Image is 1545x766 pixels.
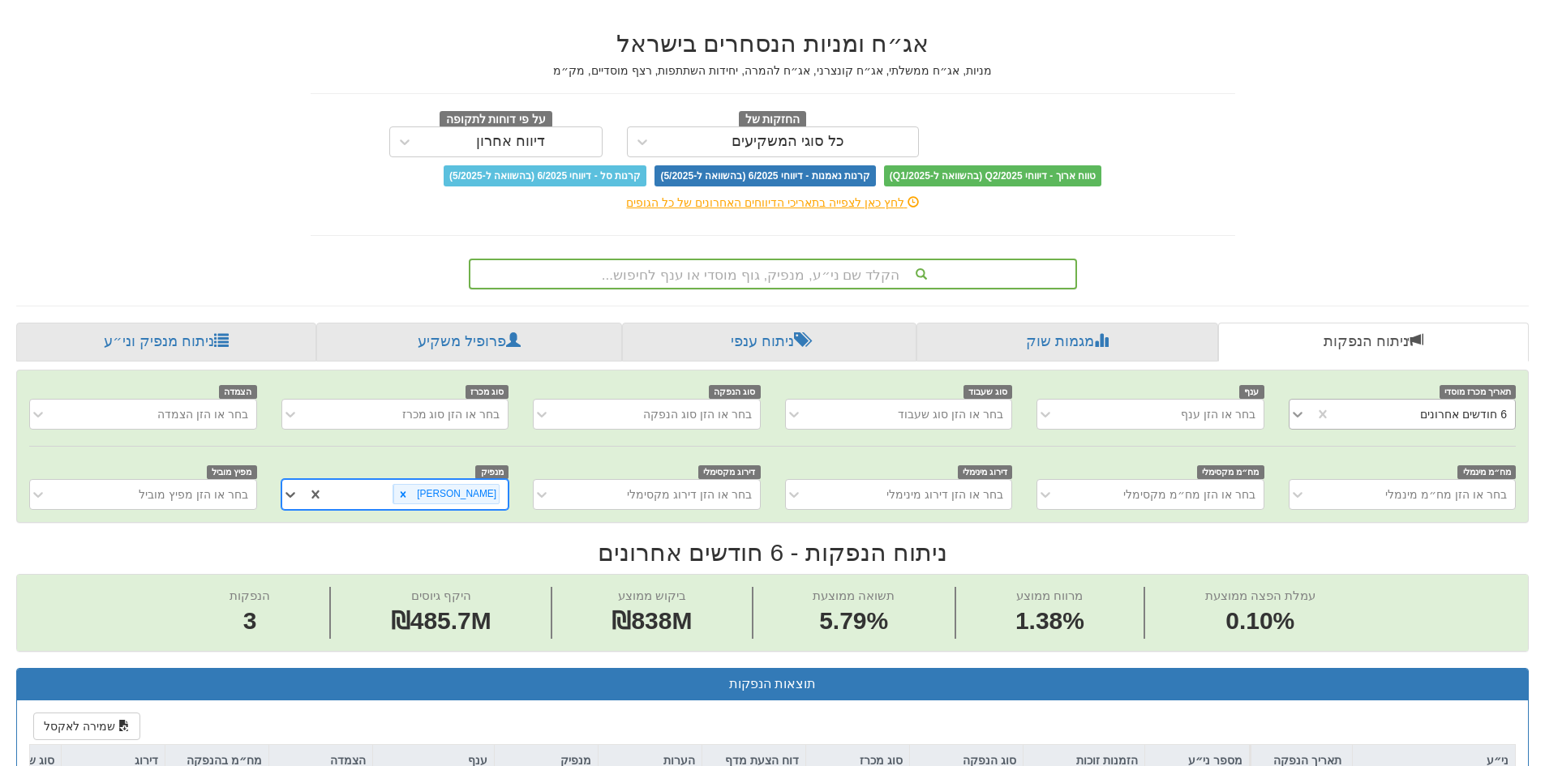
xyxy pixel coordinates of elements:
[627,486,752,503] div: בחר או הזן דירוג מקסימלי
[440,111,552,129] span: על פי דוחות לתקופה
[298,195,1247,211] div: לחץ כאן לצפייה בתאריכי הדיווחים האחרונים של כל הגופים
[654,165,875,186] span: קרנות נאמנות - דיווחי 6/2025 (בהשוואה ל-5/2025)
[916,323,1217,362] a: מגמות שוק
[1385,486,1507,503] div: בחר או הזן מח״מ מינמלי
[622,323,916,362] a: ניתוח ענפי
[29,677,1516,691] h3: תוצאות הנפקות
[813,588,895,602] span: תשואה ממוצעת
[316,323,621,362] a: פרופיל משקיע
[1440,385,1516,399] span: תאריך מכרז מוסדי
[618,588,686,602] span: ביקוש ממוצע
[311,65,1235,77] h5: מניות, אג״ח ממשלתי, אג״ח קונצרני, אג״ח להמרה, יחידות השתתפות, רצף מוסדיים, מק״מ
[698,465,761,479] span: דירוג מקסימלי
[230,588,270,602] span: הנפקות
[411,588,471,602] span: היקף גיוסים
[813,604,895,639] span: 5.79%
[612,607,692,634] span: ₪838M
[886,486,1003,503] div: בחר או הזן דירוג מינימלי
[739,111,807,129] span: החזקות של
[157,406,248,422] div: בחר או הזן הצמדה
[33,713,140,740] button: שמירה לאקסל
[1420,406,1507,422] div: 6 חודשים אחרונים
[476,134,545,150] div: דיווח אחרון
[884,165,1101,186] span: טווח ארוך - דיווחי Q2/2025 (בהשוואה ל-Q1/2025)
[963,385,1013,399] span: סוג שעבוד
[207,465,257,479] span: מפיץ מוביל
[1016,588,1083,602] span: מרווח ממוצע
[402,406,500,422] div: בחר או הזן סוג מכרז
[643,406,752,422] div: בחר או הזן סוג הנפקה
[219,385,257,399] span: הצמדה
[391,607,491,634] span: ₪485.7M
[1123,486,1255,503] div: בחר או הזן מח״מ מקסימלי
[898,406,1003,422] div: בחר או הזן סוג שעבוד
[1205,588,1315,602] span: עמלת הפצה ממוצעת
[1015,604,1084,639] span: 1.38%
[444,165,646,186] span: קרנות סל - דיווחי 6/2025 (בהשוואה ל-5/2025)
[470,260,1075,288] div: הקלד שם ני״ע, מנפיק, גוף מוסדי או ענף לחיפוש...
[1457,465,1516,479] span: מח״מ מינמלי
[475,465,509,479] span: מנפיק
[732,134,844,150] div: כל סוגי המשקיעים
[1239,385,1264,399] span: ענף
[1218,323,1529,362] a: ניתוח הנפקות
[709,385,761,399] span: סוג הנפקה
[311,30,1235,57] h2: אג״ח ומניות הנסחרים בישראל
[466,385,509,399] span: סוג מכרז
[139,486,248,503] div: בחר או הזן מפיץ מוביל
[1205,604,1315,639] span: 0.10%
[1197,465,1264,479] span: מח״מ מקסימלי
[958,465,1013,479] span: דירוג מינימלי
[1181,406,1255,422] div: בחר או הזן ענף
[16,323,316,362] a: ניתוח מנפיק וני״ע
[16,539,1529,566] h2: ניתוח הנפקות - 6 חודשים אחרונים
[230,604,270,639] span: 3
[412,485,499,503] div: [PERSON_NAME]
